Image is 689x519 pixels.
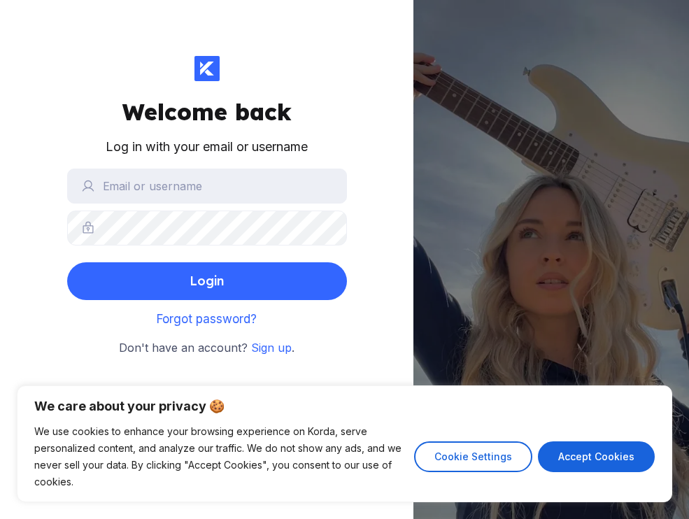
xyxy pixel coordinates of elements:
input: Email or username [67,169,347,204]
button: Login [67,262,347,300]
p: We care about your privacy 🍪 [34,398,655,415]
div: Log in with your email or username [106,137,308,157]
button: Cookie Settings [414,441,532,472]
a: Sign up [251,341,292,355]
button: Accept Cookies [538,441,655,472]
p: We use cookies to enhance your browsing experience on Korda, serve personalized content, and anal... [34,423,404,490]
a: Forgot password? [157,312,257,326]
div: Login [190,267,224,295]
small: Don't have an account? . [119,339,294,357]
div: Welcome back [122,98,292,126]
